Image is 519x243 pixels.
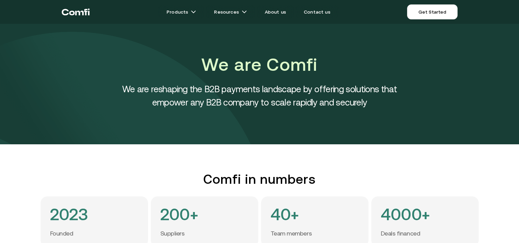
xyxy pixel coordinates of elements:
a: About us [257,5,294,19]
a: Get Started [407,4,457,19]
h4: 200+ [160,206,199,223]
a: Contact us [295,5,338,19]
h4: 4000+ [381,206,430,223]
img: arrow icons [242,9,247,15]
h1: We are Comfi [106,52,413,77]
a: Productsarrow icons [158,5,204,19]
p: Deals financed [381,230,420,238]
h4: We are reshaping the B2B payments landscape by offering solutions that empower any B2B company to... [106,82,413,109]
p: Team members [271,230,312,238]
a: Return to the top of the Comfi home page [62,2,90,22]
p: Founded [50,230,73,238]
h4: 2023 [50,206,88,223]
p: Suppliers [160,230,185,238]
h2: Comfi in numbers [41,172,479,187]
h4: 40+ [271,206,299,223]
a: Resourcesarrow icons [206,5,255,19]
img: arrow icons [191,9,196,15]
